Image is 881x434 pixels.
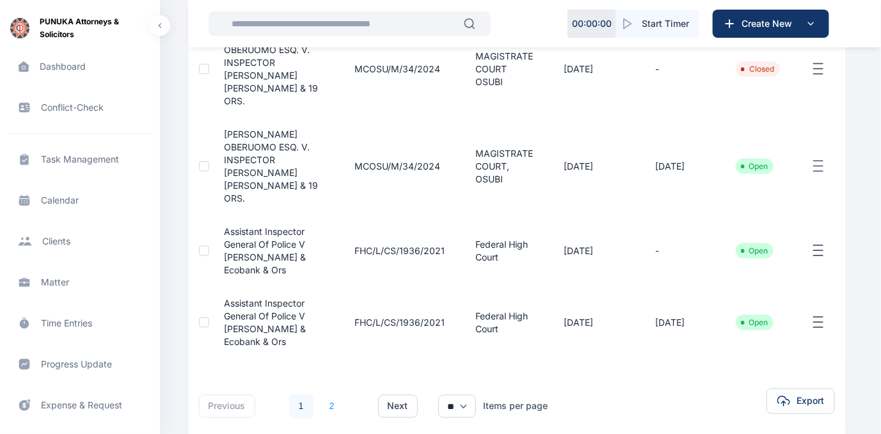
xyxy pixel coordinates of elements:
[741,64,775,74] li: Closed
[8,51,152,82] a: dashboard
[741,161,768,172] li: Open
[8,185,152,216] a: calendar
[572,17,612,30] p: 00 : 00 : 00
[640,215,720,287] td: -
[199,395,255,418] button: previous
[766,389,835,414] button: Export
[340,20,461,118] td: MCOSU/M/34/2024
[340,287,461,358] td: FHC/L/CS/1936/2021
[8,390,152,421] a: expense & request
[640,287,720,358] td: [DATE]
[549,20,640,118] td: [DATE]
[378,395,418,418] button: next
[616,10,699,38] button: Start Timer
[8,308,152,339] a: time entries
[741,246,768,256] li: Open
[225,129,319,204] a: [PERSON_NAME] OBERUOMO ESQ. v. INSPECTOR [PERSON_NAME] [PERSON_NAME] & 19 ORS.
[549,215,640,287] td: [DATE]
[225,298,306,347] a: Assistant Inspector General of Police v [PERSON_NAME] & Ecobank & Ors
[741,317,768,328] li: Open
[8,226,152,257] a: clients
[8,267,152,298] a: matter
[8,144,152,175] a: task management
[640,20,720,118] td: -
[461,215,549,287] td: Federal High Court
[549,287,640,358] td: [DATE]
[289,394,314,419] a: 1
[350,398,368,415] li: 下一页
[320,394,344,419] a: 2
[8,92,152,123] a: conflict-check
[797,395,824,408] span: Export
[549,118,640,215] td: [DATE]
[340,118,461,215] td: MCOSU/M/34/2024
[319,394,345,419] li: 2
[642,17,689,30] span: Start Timer
[340,215,461,287] td: FHC/L/CS/1936/2021
[8,349,152,380] a: progress update
[713,10,829,38] button: Create New
[225,226,306,275] a: Assistant Inspector General of Police v [PERSON_NAME] & Ecobank & Ors
[461,20,549,118] td: MAGISTRATE COURT OSUBI
[640,118,720,215] td: [DATE]
[484,400,548,413] div: Items per page
[461,287,549,358] td: Federal High Court
[40,15,150,41] span: PUNUKA Attorneys & Solicitors
[266,398,283,415] li: 上一页
[461,118,549,215] td: MAGISTRATE COURT, OSUBI
[736,17,803,30] span: Create New
[289,394,314,419] li: 1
